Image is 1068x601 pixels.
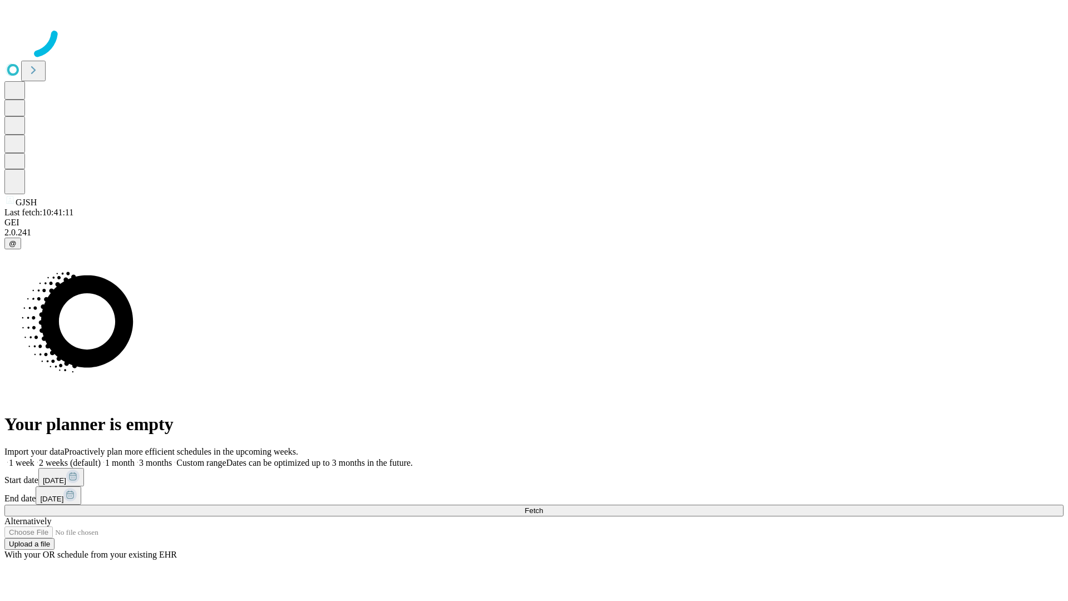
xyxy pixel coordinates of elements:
[4,505,1064,516] button: Fetch
[43,476,66,485] span: [DATE]
[9,458,34,467] span: 1 week
[226,458,413,467] span: Dates can be optimized up to 3 months in the future.
[4,414,1064,435] h1: Your planner is empty
[39,458,101,467] span: 2 weeks (default)
[36,486,81,505] button: [DATE]
[4,228,1064,238] div: 2.0.241
[4,208,73,217] span: Last fetch: 10:41:11
[4,238,21,249] button: @
[4,218,1064,228] div: GEI
[65,447,298,456] span: Proactively plan more efficient schedules in the upcoming weeks.
[4,486,1064,505] div: End date
[525,506,543,515] span: Fetch
[4,447,65,456] span: Import your data
[4,516,51,526] span: Alternatively
[105,458,135,467] span: 1 month
[4,468,1064,486] div: Start date
[16,198,37,207] span: GJSH
[9,239,17,248] span: @
[176,458,226,467] span: Custom range
[40,495,63,503] span: [DATE]
[38,468,84,486] button: [DATE]
[139,458,172,467] span: 3 months
[4,550,177,559] span: With your OR schedule from your existing EHR
[4,538,55,550] button: Upload a file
